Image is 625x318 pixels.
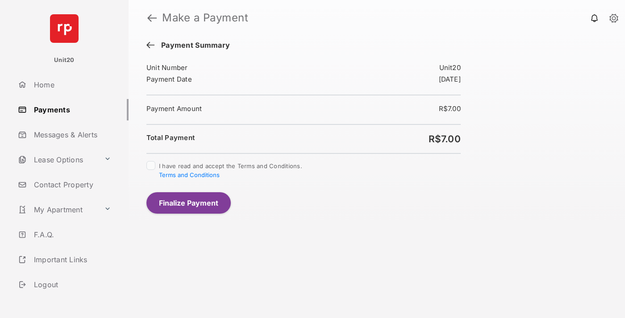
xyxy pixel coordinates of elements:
[14,249,115,270] a: Important Links
[14,174,129,195] a: Contact Property
[159,162,302,178] span: I have read and accept the Terms and Conditions.
[14,74,129,95] a: Home
[50,14,79,43] img: svg+xml;base64,PHN2ZyB4bWxucz0iaHR0cDovL3d3dy53My5vcmcvMjAwMC9zdmciIHdpZHRoPSI2NCIgaGVpZ2h0PSI2NC...
[54,56,75,65] p: Unit20
[159,171,220,178] button: I have read and accept the Terms and Conditions.
[14,274,129,295] a: Logout
[14,149,100,170] a: Lease Options
[14,124,129,145] a: Messages & Alerts
[157,41,230,51] span: Payment Summary
[14,199,100,220] a: My Apartment
[14,224,129,245] a: F.A.Q.
[146,192,231,214] button: Finalize Payment
[14,99,129,120] a: Payments
[162,12,248,23] strong: Make a Payment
